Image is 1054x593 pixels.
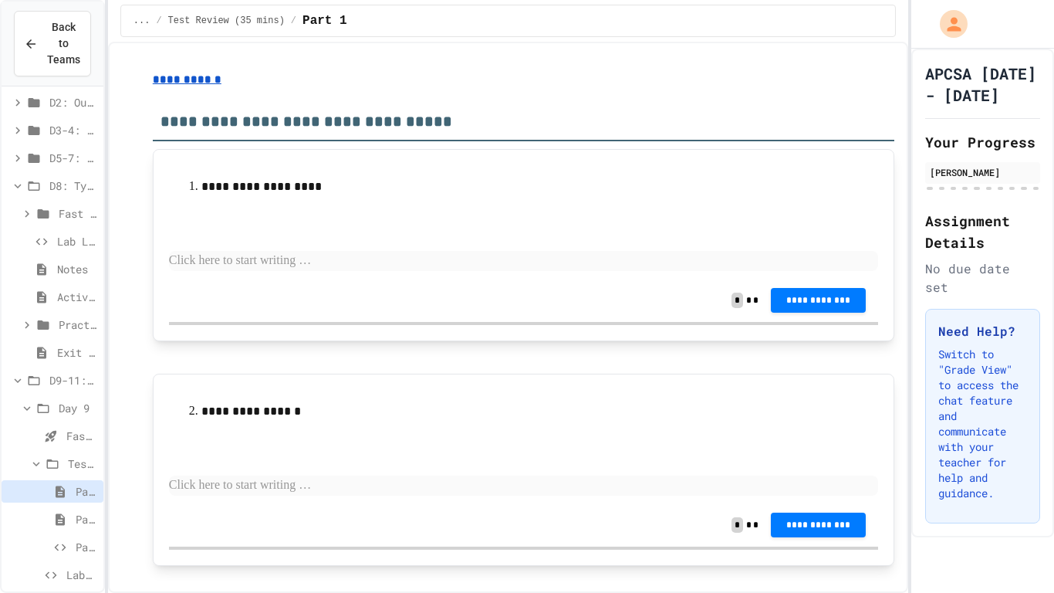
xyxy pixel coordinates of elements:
[76,511,97,527] span: Part 2
[924,6,971,42] div: My Account
[68,456,97,472] span: Test Review (35 mins)
[66,567,97,583] span: Lab - Hidden Figures: Launch Weight Calculator
[925,131,1040,153] h2: Your Progress
[291,15,296,27] span: /
[57,344,97,361] span: Exit Ticket
[925,63,1040,106] h1: APCSA [DATE] - [DATE]
[14,11,91,76] button: Back to Teams
[930,165,1035,179] div: [PERSON_NAME]
[925,210,1040,253] h2: Assignment Details
[168,15,285,27] span: Test Review (35 mins)
[925,259,1040,296] div: No due date set
[49,122,97,138] span: D3-4: Variables and Input
[76,483,97,500] span: Part 1
[938,322,1027,341] h3: Need Help?
[47,19,80,68] span: Back to Teams
[938,347,1027,501] p: Switch to "Grade View" to access the chat feature and communicate with your teacher for help and ...
[302,12,347,30] span: Part 1
[57,289,97,305] span: Activity
[49,178,97,194] span: D8: Type Casting
[59,205,97,222] span: Fast Start (5 mins)
[49,94,97,110] span: D2: Output and Compiling Code
[49,372,97,388] span: D9-11: Module Wrap Up
[133,15,150,27] span: ...
[57,233,97,249] span: Lab Lecture
[57,261,97,277] span: Notes
[49,150,97,166] span: D5-7: Data Types and Number Calculations
[66,428,97,444] span: Fast Start
[76,539,97,555] span: Part 3
[59,400,97,416] span: Day 9
[156,15,161,27] span: /
[59,317,97,333] span: Practice (Homework, if needed)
